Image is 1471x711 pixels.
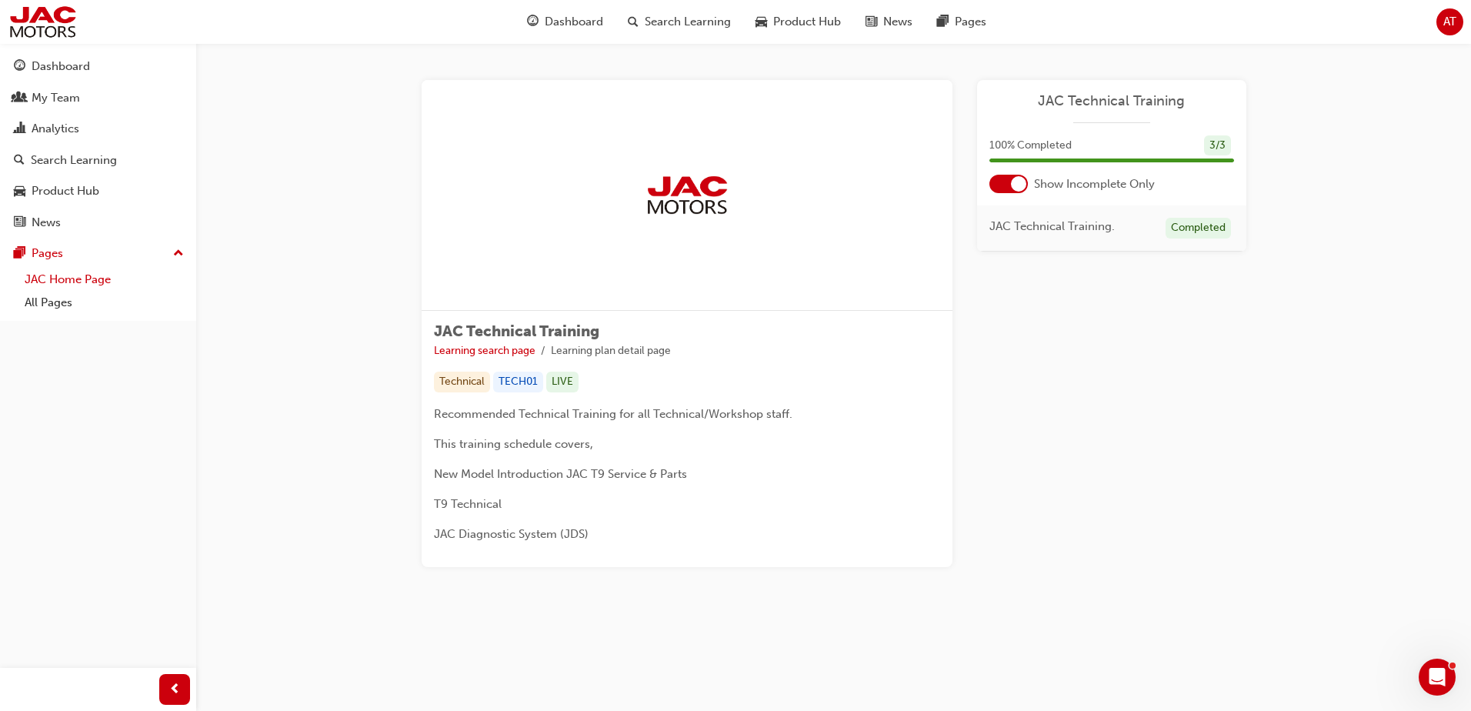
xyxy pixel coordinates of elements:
[6,239,190,268] button: Pages
[169,680,181,699] span: prev-icon
[434,467,687,481] span: New Model Introduction JAC T9 Service & Parts
[615,6,743,38] a: search-iconSearch Learning
[883,13,912,31] span: News
[434,322,599,340] span: JAC Technical Training
[866,12,877,32] span: news-icon
[6,177,190,205] a: Product Hub
[32,58,90,75] div: Dashboard
[434,372,490,392] div: Technical
[989,92,1234,110] a: JAC Technical Training
[645,13,731,31] span: Search Learning
[14,154,25,168] span: search-icon
[1436,8,1463,35] button: AT
[925,6,999,38] a: pages-iconPages
[645,174,729,215] img: jac-portal
[14,185,25,199] span: car-icon
[6,52,190,81] a: Dashboard
[937,12,949,32] span: pages-icon
[989,218,1115,235] span: JAC Technical Training.
[14,216,25,230] span: news-icon
[6,115,190,143] a: Analytics
[14,122,25,136] span: chart-icon
[493,372,543,392] div: TECH01
[853,6,925,38] a: news-iconNews
[6,49,190,239] button: DashboardMy TeamAnalyticsSearch LearningProduct HubNews
[8,5,78,39] img: jac-portal
[515,6,615,38] a: guage-iconDashboard
[31,152,117,169] div: Search Learning
[173,244,184,264] span: up-icon
[1443,13,1456,31] span: AT
[545,13,603,31] span: Dashboard
[32,214,61,232] div: News
[434,407,792,421] span: Recommended Technical Training for all Technical/Workshop staff.
[14,92,25,105] span: people-icon
[773,13,841,31] span: Product Hub
[989,137,1072,155] span: 100 % Completed
[14,60,25,74] span: guage-icon
[18,268,190,292] a: JAC Home Page
[743,6,853,38] a: car-iconProduct Hub
[32,245,63,262] div: Pages
[6,84,190,112] a: My Team
[32,89,80,107] div: My Team
[527,12,539,32] span: guage-icon
[1034,175,1155,193] span: Show Incomplete Only
[551,342,671,360] li: Learning plan detail page
[434,527,589,541] span: JAC Diagnostic System (JDS)
[434,437,593,451] span: This training schedule covers,
[14,247,25,261] span: pages-icon
[6,209,190,237] a: News
[32,120,79,138] div: Analytics
[628,12,639,32] span: search-icon
[434,497,502,511] span: T9 Technical
[1419,659,1456,696] iframe: Intercom live chat
[32,182,99,200] div: Product Hub
[1204,135,1231,156] div: 3 / 3
[1166,218,1231,239] div: Completed
[6,146,190,175] a: Search Learning
[955,13,986,31] span: Pages
[546,372,579,392] div: LIVE
[756,12,767,32] span: car-icon
[434,344,535,357] a: Learning search page
[18,291,190,315] a: All Pages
